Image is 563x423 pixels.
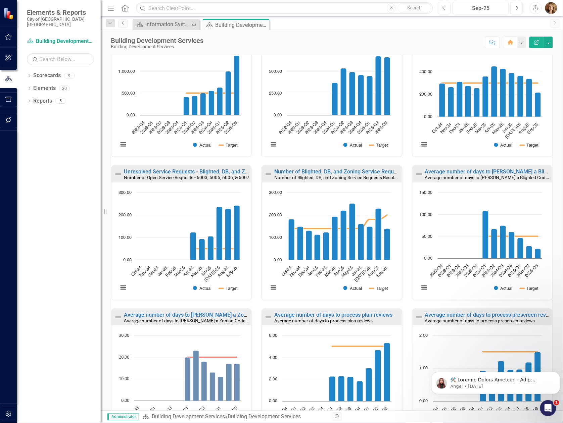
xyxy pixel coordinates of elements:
[333,265,345,277] text: Apr-25
[439,66,541,117] g: Actual, series 1 of 2. Bar series with 12 bars.
[3,7,15,19] img: ClearPoint Strategy
[347,377,354,402] path: 2024-Q3, 2.21. Actual.
[119,354,129,360] text: 20.00
[516,264,531,278] text: 2025-Q2
[291,56,390,115] g: Actual, series 1 of 2. Bar series with 12 bars.
[341,68,347,115] path: 2024-Q2, 532. Actual.
[297,226,303,260] path: Nov-24, 149. Actual.
[131,265,143,277] text: Oct-24
[507,264,522,278] text: 2025-Q1
[111,165,251,300] div: Double-Click to Edit
[148,120,163,135] text: 2023-Q2
[289,203,390,260] g: Actual, series 1 of 2. Bar series with 12 bars.
[432,122,444,134] text: Oct-24
[134,20,190,29] a: Information Systems
[219,286,238,291] button: Show Target
[420,191,433,195] text: 150.00
[265,189,398,298] div: Chart. Highcharts interactive chart.
[165,265,177,278] text: Feb-25
[420,366,428,371] text: 1.00
[420,213,433,217] text: 100.00
[491,66,497,117] path: Apr-25, 449. Actual.
[343,286,362,291] button: Show Actual
[540,400,556,416] iframe: Intercom live chat
[269,333,277,338] text: 6.00
[138,356,238,359] g: Target, series 2 of 2. Line with 13 data points.
[27,53,94,65] input: Search Below...
[22,19,123,365] span: 🛠️ Loremip Dolors Ametcon - Adip Elitseddoe Temporinci! Ut Laboree, Dolorem al EnimaDmini'v Quisn...
[376,208,382,260] path: Aug-25, 229. Actual.
[207,120,222,135] text: 2025-Q1
[384,57,390,115] path: 2025-Q3, 659. Actual.
[139,265,151,278] text: Nov-24
[262,22,402,157] div: Double-Click to Edit
[33,97,52,105] a: Reports
[526,122,539,135] text: Sep-25
[115,46,244,155] svg: Interactive chart
[494,286,513,291] button: Show Actual
[422,234,433,239] text: 50.00
[442,235,539,237] g: Target, series 2 of 2. Line with 12 data points.
[525,264,539,278] text: 2025-Q3
[416,189,549,298] div: Chart. Highcharts interactive chart.
[142,413,327,421] div: »
[136,2,433,14] input: Search ClearPoint...
[412,22,553,157] div: Double-Click to Edit
[200,93,206,115] path: 2024-Q3, 505. Actual.
[416,189,546,298] svg: Interactive chart
[420,92,433,97] text: 200.00
[370,286,388,291] button: Show Target
[447,264,461,278] text: 2023-Q2
[517,238,523,258] path: 2025-Q1, 46. Actual.
[384,343,390,402] path: 2025-Q3, 5.32. Actual.
[518,122,531,135] text: Aug-25
[439,84,445,117] path: Oct-24, 297. Actual.
[526,246,532,258] path: 2025-Q2, 28. Actual.
[420,140,429,149] button: View chart menu, Chart
[464,264,478,278] text: 2023-Q4
[217,207,223,260] path: Jul-25, 236. Actual.
[370,143,388,148] button: Show Target
[114,313,122,321] img: Not Defined
[173,120,188,135] text: 2024-Q1
[474,88,480,117] path: Feb-25, 255. Actual.
[274,318,373,323] small: Average number of days to process plan reviews
[278,120,293,135] text: 2022-Q4
[384,228,390,260] path: Sep-25, 140. Actual.
[119,140,128,149] button: View chart menu, Chart
[475,122,487,135] text: Mar-25
[357,381,363,402] path: 2024-Q4, 1.82. Actual.
[27,8,94,16] span: Elements & Reports
[111,37,203,44] div: Building Development Services
[357,120,372,135] text: 2025-Q1
[190,232,196,260] path: Apr-25, 123. Actual.
[269,213,282,217] text: 200.00
[274,168,488,175] a: Number of Blighted, DB, and Zoning Service Requests Resolved - 6003, 6005, 6006, 6007
[124,168,259,175] a: Unresolved Service Requests - Blighted, DB, and Zoning
[482,211,488,258] path: 2024-Q1, 108. Actual.
[165,120,180,135] text: 2023-Q4
[491,229,497,258] path: 2024-Q2, 67. Actual.
[274,174,454,180] small: Number of Blighted, DB, and Zoning Service Requests Resolved - 6003, 6005, 6006, 6007
[269,191,282,195] text: 300.00
[269,235,282,240] text: 100.00
[124,317,302,324] small: Average number of days to [PERSON_NAME] a Zoning Code Enforcement Case - Zoning
[466,122,478,135] text: Feb-25
[210,373,216,401] path: 2024-Q4, 13. Actual.
[366,368,372,402] path: 2025-Q1, 3.01. Actual.
[313,120,328,135] text: 2023-Q4
[182,120,196,135] text: 2024-Q2
[289,219,295,260] path: Oct-24, 181. Actual.
[193,351,199,401] path: 2024-Q2, 23. Actual.
[269,91,282,96] text: 250.00
[124,312,335,318] a: Average number of days to [PERSON_NAME] a Zoning Code Enforcement Case - Zoning
[501,122,513,134] text: Jun-25
[429,358,563,405] iframe: Intercom notifications message
[123,258,132,262] text: 0.00
[269,69,282,74] text: 500.00
[226,265,238,278] text: Sep-25
[144,56,240,115] g: Actual, series 1 of 2. Bar series with 12 bars.
[190,120,205,135] text: 2024-Q3
[358,224,364,260] path: Jun-25, 161. Actual.
[304,120,319,135] text: 2023-Q3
